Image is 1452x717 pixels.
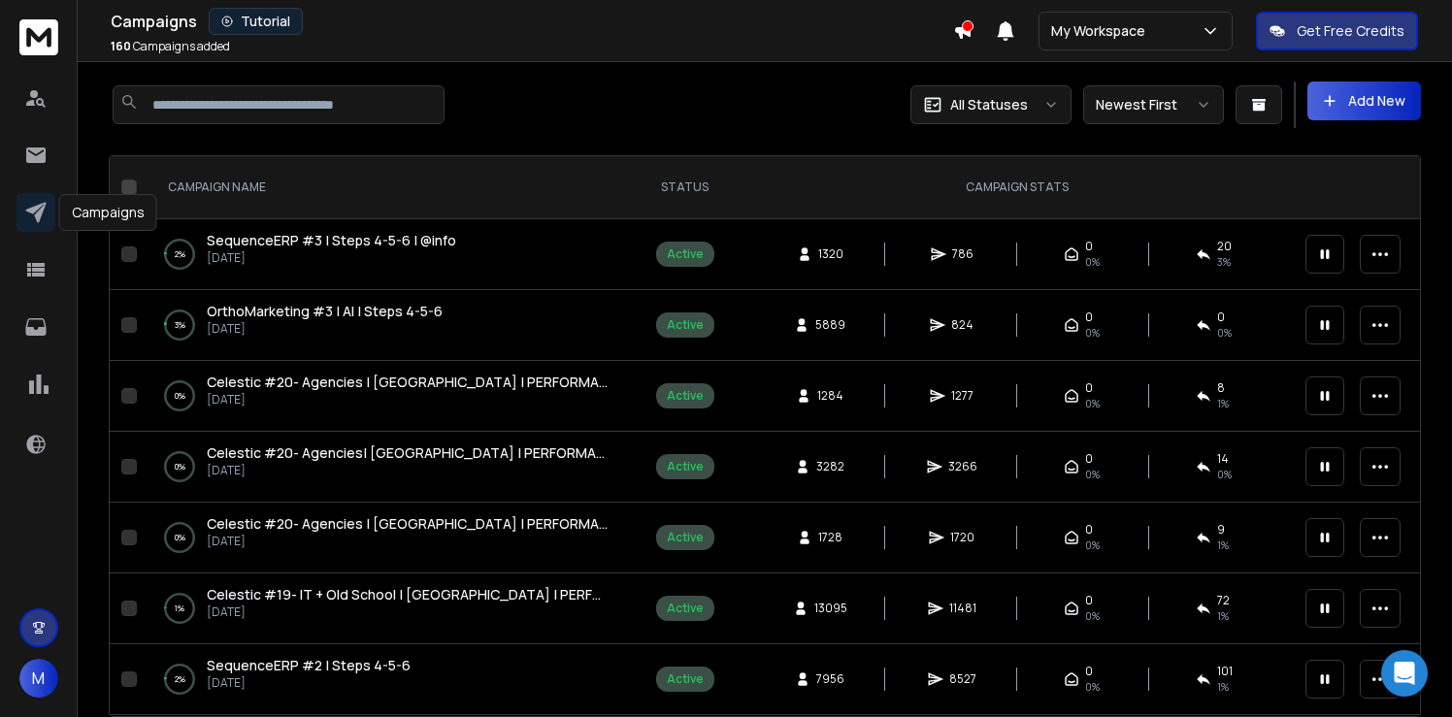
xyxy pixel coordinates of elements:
span: 101 [1217,664,1233,679]
span: 8 [1217,380,1225,396]
span: 1 % [1217,679,1229,695]
span: 786 [952,246,973,262]
span: 7956 [816,671,844,687]
p: All Statuses [950,95,1028,114]
th: STATUS [630,156,740,219]
span: 0% [1085,538,1100,553]
span: 0% [1085,608,1100,624]
span: 0 [1217,310,1225,325]
p: 1 % [175,599,184,618]
span: Celestic #20- Agencies| [GEOGRAPHIC_DATA] | PERFORMANCE | AI CAMPAIGN [207,443,715,462]
span: SequenceERP #2 | Steps 4-5-6 [207,656,411,674]
div: Active [667,388,704,404]
button: M [19,659,58,698]
span: 13095 [814,601,847,616]
div: Active [667,459,704,474]
span: 0 [1085,664,1093,679]
p: 0 % [175,528,185,547]
span: 0 [1085,451,1093,467]
div: Active [667,317,704,333]
a: OrthoMarketing #3 | AI | Steps 4-5-6 [207,302,443,321]
a: Celestic #20- Agencies | [GEOGRAPHIC_DATA] | PERFORMANCE | AI CAMPAIGN [207,514,610,534]
span: 824 [951,317,973,333]
span: 1277 [951,388,973,404]
p: 0 % [175,386,185,406]
p: [DATE] [207,321,443,337]
th: CAMPAIGN STATS [740,156,1294,219]
p: [DATE] [207,675,411,691]
td: 0%Celestic #20- Agencies | [GEOGRAPHIC_DATA] | PERFORMANCE | AI CAMPAIGN[DATE] [145,503,630,573]
span: 0 [1085,593,1093,608]
span: 0 [1085,239,1093,254]
td: 0%Celestic #20- Agencies| [GEOGRAPHIC_DATA] | PERFORMANCE | AI CAMPAIGN[DATE] [145,432,630,503]
span: 0% [1085,396,1100,411]
a: Celestic #19- IT + Old School | [GEOGRAPHIC_DATA] | PERFORMANCE | AI CAMPAIGN [207,585,610,604]
span: 3266 [948,459,977,474]
p: Campaigns added [111,39,230,54]
p: 3 % [175,315,185,335]
div: Active [667,601,704,616]
span: SequenceERP #3 | Steps 4-5-6 | @info [207,231,456,249]
td: 1%Celestic #19- IT + Old School | [GEOGRAPHIC_DATA] | PERFORMANCE | AI CAMPAIGN[DATE] [145,573,630,644]
div: Open Intercom Messenger [1381,650,1428,697]
p: [DATE] [207,534,610,549]
p: [DATE] [207,250,456,266]
span: 1 % [1217,608,1229,624]
p: 0 % [175,457,185,476]
button: Get Free Credits [1256,12,1418,50]
span: 1284 [817,388,843,404]
span: 0% [1085,679,1100,695]
span: 0 [1085,522,1093,538]
th: CAMPAIGN NAME [145,156,630,219]
p: [DATE] [207,463,610,478]
span: 1 % [1217,538,1229,553]
span: Celestic #19- IT + Old School | [GEOGRAPHIC_DATA] | PERFORMANCE | AI CAMPAIGN [207,585,751,603]
span: OrthoMarketing #3 | AI | Steps 4-5-6 [207,302,443,320]
span: 0 % [1217,325,1232,341]
a: Celestic #20- Agencies| [GEOGRAPHIC_DATA] | PERFORMANCE | AI CAMPAIGN [207,443,610,463]
p: 2 % [175,669,185,689]
span: Celestic #20- Agencies | [GEOGRAPHIC_DATA] | PERFORMANCE | AI CAMPAIGN [207,373,718,391]
div: Campaigns [111,8,953,35]
td: 2%SequenceERP #3 | Steps 4-5-6 | @info[DATE] [145,219,630,290]
span: 3282 [816,459,844,474]
div: Active [667,671,704,687]
button: Tutorial [209,8,303,35]
span: Celestic #20- Agencies | [GEOGRAPHIC_DATA] | PERFORMANCE | AI CAMPAIGN [207,514,718,533]
span: 160 [111,38,131,54]
td: 3%OrthoMarketing #3 | AI | Steps 4-5-6[DATE] [145,290,630,361]
a: Celestic #20- Agencies | [GEOGRAPHIC_DATA] | PERFORMANCE | AI CAMPAIGN [207,373,610,392]
div: Active [667,530,704,545]
button: Newest First [1083,85,1224,124]
a: SequenceERP #3 | Steps 4-5-6 | @info [207,231,456,250]
p: My Workspace [1051,21,1153,41]
span: 3 % [1217,254,1231,270]
span: 20 [1217,239,1232,254]
a: SequenceERP #2 | Steps 4-5-6 [207,656,411,675]
span: 72 [1217,593,1230,608]
p: Get Free Credits [1297,21,1404,41]
span: 0% [1085,254,1100,270]
p: [DATE] [207,392,610,407]
span: 1 % [1217,396,1229,411]
span: 1720 [950,530,974,545]
td: 2%SequenceERP #2 | Steps 4-5-6[DATE] [145,644,630,715]
span: 14 [1217,451,1229,467]
span: 5889 [815,317,845,333]
span: 0 [1085,310,1093,325]
td: 0%Celestic #20- Agencies | [GEOGRAPHIC_DATA] | PERFORMANCE | AI CAMPAIGN[DATE] [145,361,630,432]
p: 2 % [175,244,185,264]
button: Add New [1307,81,1421,120]
span: 0 [1085,380,1093,396]
span: 0% [1085,467,1100,482]
span: 1320 [818,246,843,262]
span: 1728 [818,530,842,545]
span: 9 [1217,522,1225,538]
p: [DATE] [207,604,610,620]
span: 0% [1085,325,1100,341]
span: 0 % [1217,467,1232,482]
span: 8527 [949,671,976,687]
span: 11481 [949,601,976,616]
